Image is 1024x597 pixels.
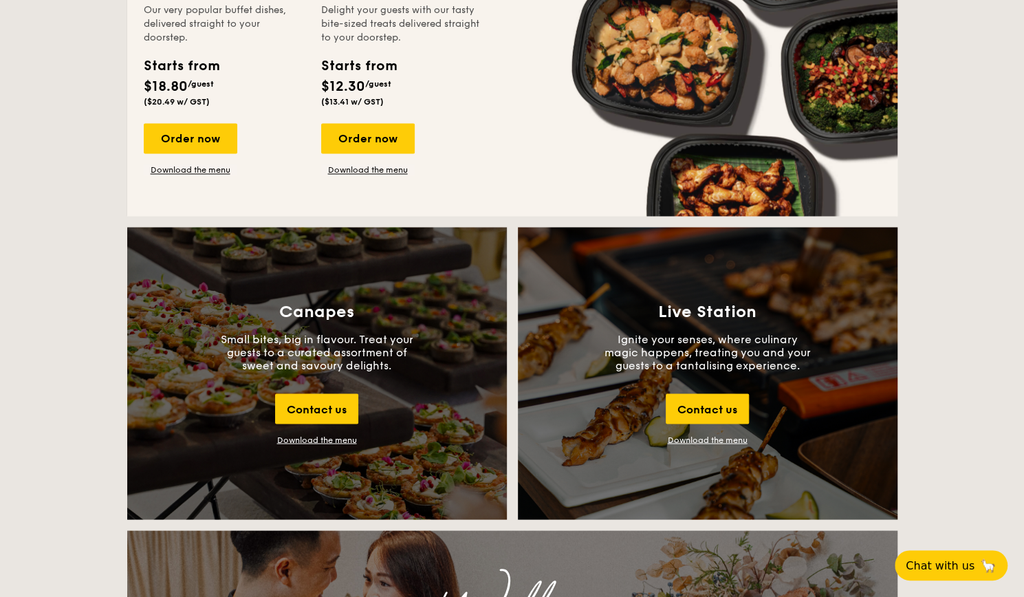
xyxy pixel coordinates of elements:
div: Starts from [321,56,396,76]
span: /guest [365,79,391,89]
h3: Live Station [658,302,756,321]
a: Download the menu [668,435,748,444]
button: Chat with us🦙 [895,550,1007,580]
div: Order now [144,123,237,153]
span: $12.30 [321,78,365,95]
span: Chat with us [906,559,974,572]
p: Small bites, big in flavour. Treat your guests to a curated assortment of sweet and savoury delig... [214,332,420,371]
a: Download the menu [321,164,415,175]
div: Order now [321,123,415,153]
a: Download the menu [144,164,237,175]
span: $18.80 [144,78,188,95]
div: Contact us [275,393,358,424]
span: /guest [188,79,214,89]
h3: Canapes [279,302,354,321]
span: 🦙 [980,558,996,574]
span: ($20.49 w/ GST) [144,97,210,107]
div: Starts from [144,56,219,76]
p: Ignite your senses, where culinary magic happens, treating you and your guests to a tantalising e... [604,332,811,371]
div: Download the menu [277,435,357,444]
span: ($13.41 w/ GST) [321,97,384,107]
div: Delight your guests with our tasty bite-sized treats delivered straight to your doorstep. [321,3,482,45]
div: Contact us [666,393,749,424]
div: Our very popular buffet dishes, delivered straight to your doorstep. [144,3,305,45]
